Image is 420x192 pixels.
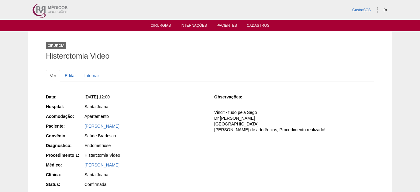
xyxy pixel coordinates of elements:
[46,172,84,178] div: Clínica:
[46,162,84,168] div: Médico:
[46,181,84,187] div: Status:
[46,133,84,139] div: Convênio:
[84,172,206,178] div: Santa Joana
[84,104,206,110] div: Santa Joana
[84,142,206,149] div: Endometriose
[247,23,270,29] a: Cadastros
[214,94,252,100] div: Observações:
[84,163,119,167] a: [PERSON_NAME]
[46,123,84,129] div: Paciente:
[46,52,374,60] h1: Histerctomia Video
[46,70,60,81] a: Ver
[181,23,207,29] a: Internações
[46,42,66,49] div: Cirurgia
[151,23,171,29] a: Cirurgias
[46,142,84,149] div: Diagnóstico:
[214,110,374,133] p: Vincit - tudo pela Sego Dr [PERSON_NAME] [GEOGRAPHIC_DATA]. [PERSON_NAME] de aderências, Procedim...
[84,152,206,158] div: Histerctomia Video
[46,152,84,158] div: Procedimento 1:
[46,94,84,100] div: Data:
[81,70,103,81] a: Internar
[84,133,206,139] div: Saúde Bradesco
[352,8,371,12] a: GastroSCS
[46,113,84,119] div: Acomodação:
[217,23,237,29] a: Pacientes
[84,94,110,99] span: [DATE] 12:00
[84,113,206,119] div: Apartamento
[61,70,80,81] a: Editar
[84,181,206,187] div: Confirmada
[46,104,84,110] div: Hospital:
[384,8,387,12] i: Sair
[84,124,119,129] a: [PERSON_NAME]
